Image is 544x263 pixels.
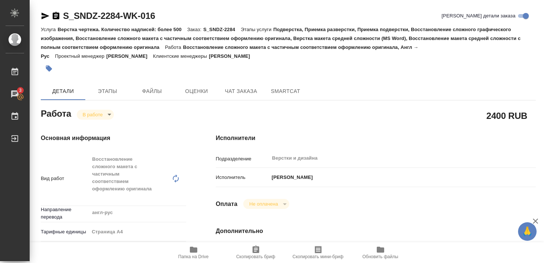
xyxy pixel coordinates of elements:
h4: Оплата [216,200,238,209]
div: Страница А4 [89,226,186,238]
p: Направление перевода [41,206,89,221]
p: Клиентские менеджеры [153,53,209,59]
button: Скопировать мини-бриф [287,242,349,263]
span: Файлы [134,87,170,96]
span: Детали [45,87,81,96]
div: В работе [243,199,289,209]
p: Исполнитель [216,174,269,181]
p: [PERSON_NAME] [269,174,313,181]
span: Оценки [179,87,214,96]
button: В работе [80,111,105,118]
p: [PERSON_NAME] [106,53,153,59]
span: 🙏 [521,224,534,239]
button: Папка на Drive [162,242,225,263]
h2: Работа [41,106,71,120]
p: Тарифные единицы [41,228,89,236]
p: Подразделение [216,155,269,163]
h2: 2400 RUB [487,109,527,122]
a: 3 [2,85,28,103]
button: 🙏 [518,222,537,241]
p: Восстановление сложного макета с частичным соответствием оформлению оригинала, Англ → Рус [41,44,418,59]
span: [PERSON_NAME] детали заказа [442,12,515,20]
p: Работа [165,44,183,50]
button: Не оплачена [247,201,280,207]
button: Скопировать ссылку [52,11,60,20]
h4: Дополнительно [216,227,536,236]
span: Этапы [90,87,125,96]
span: Обновить файлы [362,254,398,259]
span: Скопировать бриф [236,254,275,259]
p: Верстка чертежа. Количество надписей: более 500 [57,27,187,32]
button: Добавить тэг [41,60,57,77]
p: [PERSON_NAME] [209,53,255,59]
span: Папка на Drive [178,254,209,259]
h4: Исполнители [216,134,536,143]
p: S_SNDZ-2284 [203,27,241,32]
p: Услуга [41,27,57,32]
p: Заказ: [187,27,203,32]
div: В работе [77,110,114,120]
button: Скопировать бриф [225,242,287,263]
p: Вид работ [41,175,89,182]
button: Скопировать ссылку для ЯМессенджера [41,11,50,20]
p: Проектный менеджер [55,53,106,59]
p: Этапы услуги [241,27,273,32]
span: Скопировать мини-бриф [293,254,343,259]
span: Чат заказа [223,87,259,96]
p: Подверстка, Приемка разверстки, Приемка подверстки, Восстановление сложного графического изображе... [41,27,521,50]
span: SmartCat [268,87,303,96]
button: Обновить файлы [349,242,412,263]
h4: Основная информация [41,134,186,143]
span: 3 [14,87,26,94]
a: S_SNDZ-2284-WK-016 [63,11,155,21]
